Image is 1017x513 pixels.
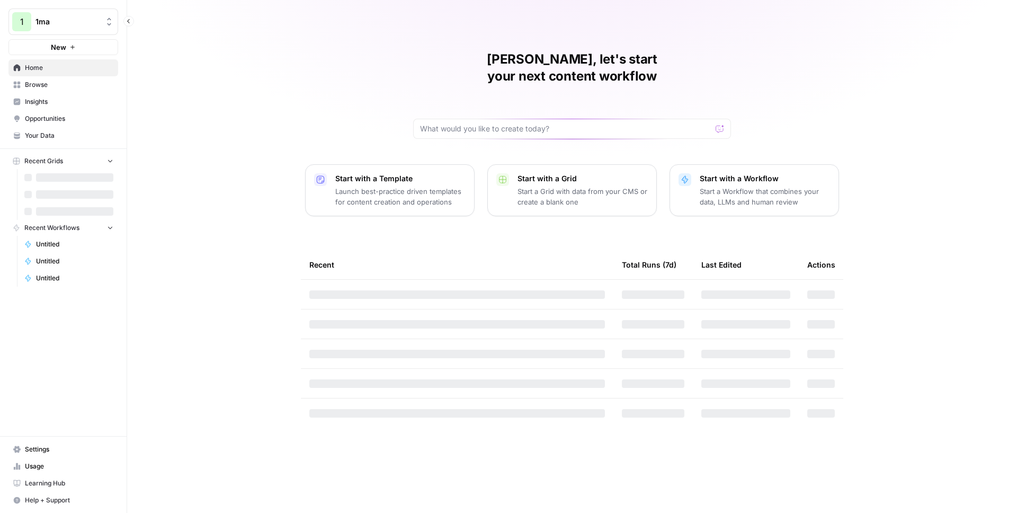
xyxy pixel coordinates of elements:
[25,97,113,107] span: Insights
[700,186,830,207] p: Start a Workflow that combines your data, LLMs and human review
[24,156,63,166] span: Recent Grids
[701,250,742,279] div: Last Edited
[8,39,118,55] button: New
[8,59,118,76] a: Home
[20,253,118,270] a: Untitled
[335,173,466,184] p: Start with a Template
[305,164,475,216] button: Start with a TemplateLaunch best-practice driven templates for content creation and operations
[20,15,24,28] span: 1
[8,492,118,509] button: Help + Support
[8,8,118,35] button: Workspace: 1ma
[335,186,466,207] p: Launch best-practice driven templates for content creation and operations
[25,131,113,140] span: Your Data
[670,164,839,216] button: Start with a WorkflowStart a Workflow that combines your data, LLMs and human review
[20,236,118,253] a: Untitled
[8,110,118,127] a: Opportunities
[622,250,676,279] div: Total Runs (7d)
[413,51,731,85] h1: [PERSON_NAME], let's start your next content workflow
[25,496,113,505] span: Help + Support
[8,441,118,458] a: Settings
[25,63,113,73] span: Home
[25,114,113,123] span: Opportunities
[8,153,118,169] button: Recent Grids
[8,127,118,144] a: Your Data
[24,223,79,233] span: Recent Workflows
[25,80,113,90] span: Browse
[25,445,113,454] span: Settings
[309,250,605,279] div: Recent
[518,186,648,207] p: Start a Grid with data from your CMS or create a blank one
[8,93,118,110] a: Insights
[420,123,711,134] input: What would you like to create today?
[807,250,835,279] div: Actions
[487,164,657,216] button: Start with a GridStart a Grid with data from your CMS or create a blank one
[35,16,100,27] span: 1ma
[700,173,830,184] p: Start with a Workflow
[8,220,118,236] button: Recent Workflows
[36,256,113,266] span: Untitled
[8,475,118,492] a: Learning Hub
[36,240,113,249] span: Untitled
[36,273,113,283] span: Untitled
[25,462,113,471] span: Usage
[51,42,66,52] span: New
[518,173,648,184] p: Start with a Grid
[8,458,118,475] a: Usage
[8,76,118,93] a: Browse
[25,479,113,488] span: Learning Hub
[20,270,118,287] a: Untitled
